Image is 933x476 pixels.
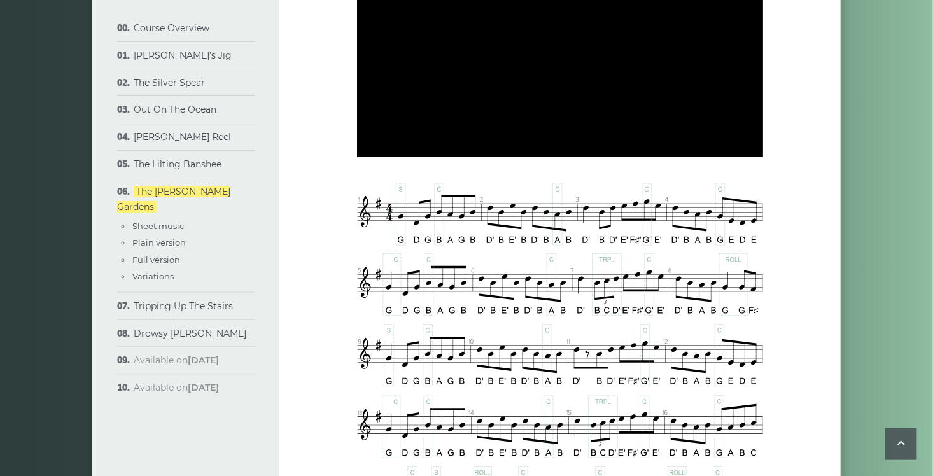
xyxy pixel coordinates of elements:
span: Available on [134,354,219,366]
a: Drowsy [PERSON_NAME] [134,328,246,339]
a: The Lilting Banshee [134,158,221,170]
a: The Silver Spear [134,77,205,88]
a: Sheet music [132,221,184,231]
span: Available on [134,382,219,393]
strong: [DATE] [188,354,219,366]
a: Tripping Up The Stairs [134,300,233,312]
a: Full version [132,255,180,265]
strong: [DATE] [188,382,219,393]
a: The [PERSON_NAME] Gardens [117,186,230,213]
a: Plain version [132,237,186,248]
a: Course Overview [134,22,209,34]
a: Variations [132,271,174,281]
a: [PERSON_NAME] Reel [134,131,231,143]
a: [PERSON_NAME]’s Jig [134,50,232,61]
a: Out On The Ocean [134,104,216,115]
